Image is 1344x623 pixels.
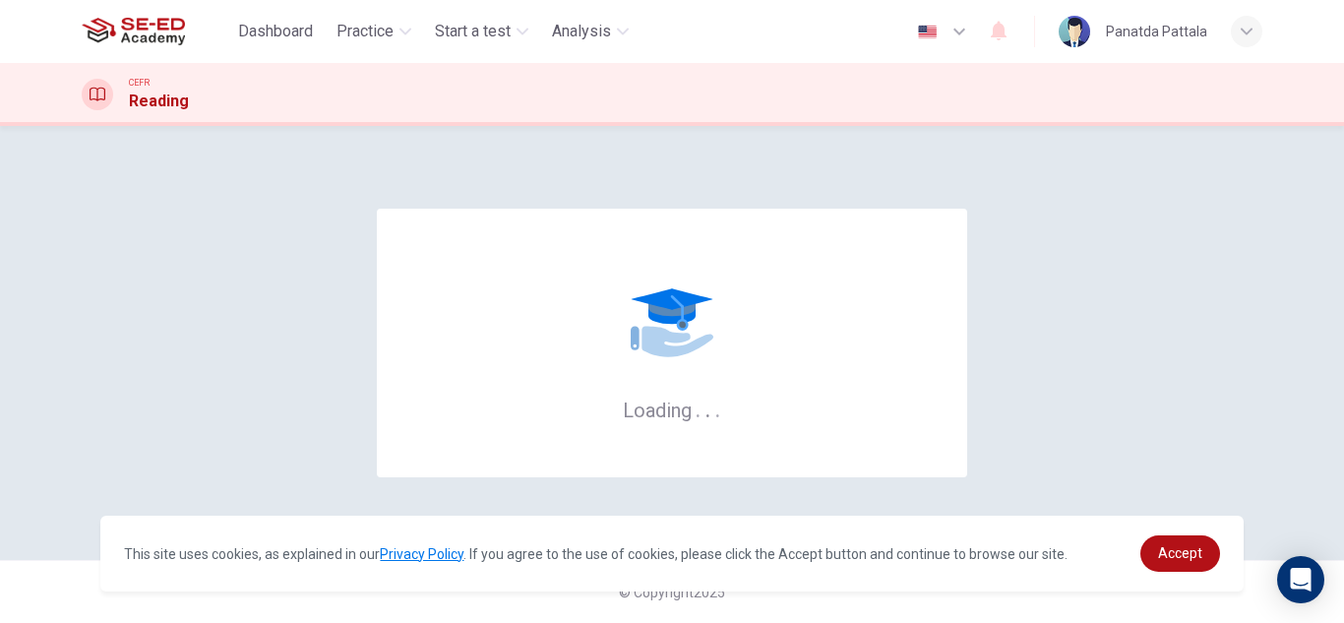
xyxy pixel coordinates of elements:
[1158,545,1202,561] span: Accept
[124,546,1068,562] span: This site uses cookies, as explained in our . If you agree to the use of cookies, please click th...
[238,20,313,43] span: Dashboard
[82,12,230,51] a: SE-ED Academy logo
[129,76,150,90] span: CEFR
[544,14,637,49] button: Analysis
[427,14,536,49] button: Start a test
[1140,535,1220,572] a: dismiss cookie message
[552,20,611,43] span: Analysis
[129,90,189,113] h1: Reading
[435,20,511,43] span: Start a test
[915,25,940,39] img: en
[82,12,185,51] img: SE-ED Academy logo
[380,546,463,562] a: Privacy Policy
[704,392,711,424] h6: .
[230,14,321,49] button: Dashboard
[329,14,419,49] button: Practice
[714,392,721,424] h6: .
[695,392,702,424] h6: .
[1059,16,1090,47] img: Profile picture
[336,20,394,43] span: Practice
[1106,20,1207,43] div: Panatda Pattala
[1277,556,1324,603] div: Open Intercom Messenger
[623,397,721,422] h6: Loading
[619,585,725,600] span: © Copyright 2025
[100,516,1243,592] div: cookieconsent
